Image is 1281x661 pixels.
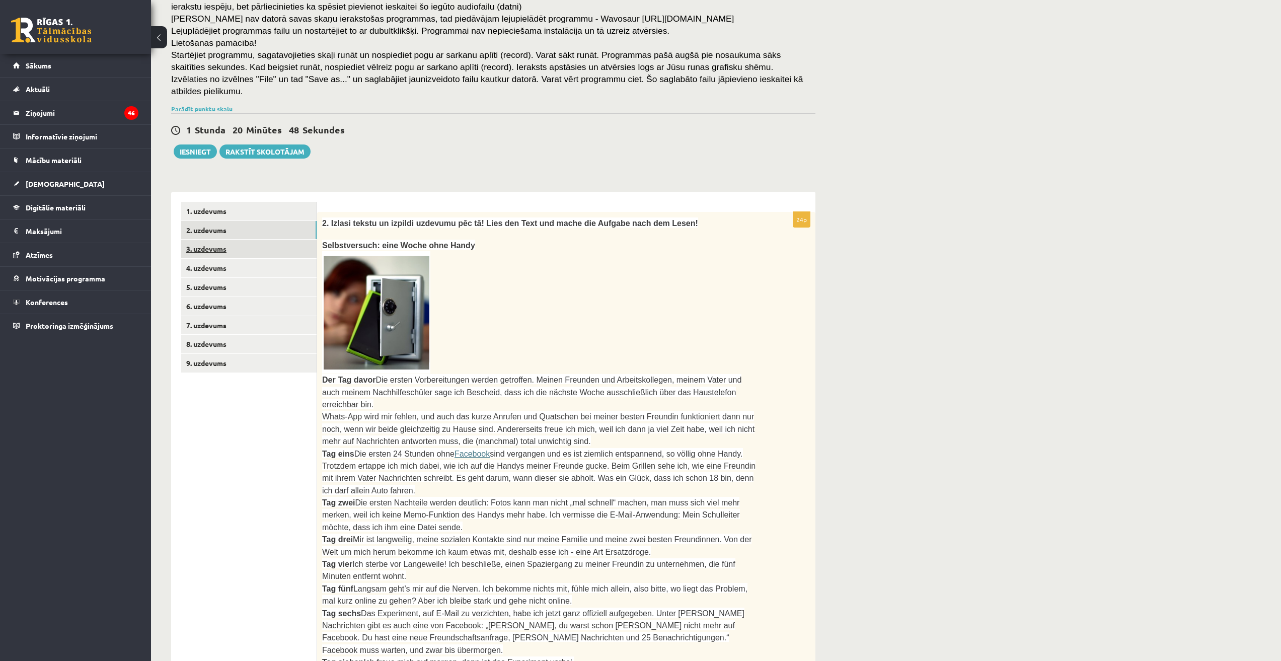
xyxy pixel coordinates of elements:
a: Facebook [455,450,490,458]
span: Atzīmes [26,250,53,259]
a: 2. uzdevums [181,221,317,240]
i: 46 [124,106,138,120]
span: Stunda [195,124,225,135]
button: Iesniegt [174,144,217,159]
a: 8. uzdevums [181,335,317,353]
span: Das Experiment, auf E-Mail zu verzichten, habe ich jetzt ganz offiziell aufgegeben. Unter [PERSON... [322,609,744,654]
span: Die ersten Vorbereitungen werden getroffen. Meinen Freunden und Arbeitskollegen, meinem Vater und... [322,376,741,409]
span: Der Tag davor [322,376,375,384]
a: Rakstīt skolotājam [219,144,311,159]
span: Die ersten Nachteile werden deutlich: Fotos kann man nicht „mal schnell“ machen, man muss sich vi... [322,498,740,532]
a: [DEMOGRAPHIC_DATA] [13,172,138,195]
a: Sākums [13,54,138,77]
span: 2. Izlasi tekstu un izpildi uzdevumu pēc tā! Lies den Text und mache die Aufgabe nach dem Lesen! [322,219,698,228]
p: 24p [793,211,810,228]
legend: Ziņojumi [26,101,138,124]
span: Ich sterbe vor Langeweile! Ich beschließe, einen Spaziergang zu meiner Freundin zu unternehmen, d... [322,560,735,580]
a: 7. uzdevums [181,316,317,335]
span: Minūtes [246,124,282,135]
span: 1 [186,124,191,135]
a: 6. uzdevums [181,297,317,316]
span: Mir ist langweilig, meine sozialen Kontakte sind nur meine Familie und meine zwei besten Freundin... [322,535,751,556]
span: Langsam geht’s mir auf die Nerven. Ich bekomme nichts mit, fühle mich allein, also bitte, wo lieg... [322,584,747,605]
span: sind vergangen und es ist ziemlich entspannend, so völlig ohne Handy. Trotzdem ertappe ich mich d... [322,450,756,495]
span: Tag sechs [322,609,361,618]
span: Konferences [26,298,68,307]
span: Selbstversuch: eine Woche ohne Handy [322,241,475,250]
a: 5. uzdevums [181,278,317,297]
img: Attēls, kurā ir kamera, ierīce, elektroniska ierīce, kameras un optika Apraksts ģenerēts automātiski [322,251,430,374]
span: Whats-App wird mir fehlen, und auch das kurze Anrufen und Quatschen bei meiner besten Freundin fu... [322,412,755,446]
a: Digitālie materiāli [13,196,138,219]
span: Sākums [26,61,51,70]
span: Tag zwei [322,498,355,507]
a: Mācību materiāli [13,149,138,172]
span: Tag drei [322,535,353,544]
a: Aktuāli [13,78,138,101]
span: 20 [233,124,243,135]
span: Tag fünf [322,584,353,593]
a: Atzīmes [13,243,138,266]
legend: Maksājumi [26,219,138,243]
span: [PERSON_NAME] nav datorā savas skaņu ierakstošas programmas, tad piedāvājam lejupielādēt programm... [171,14,734,24]
a: Konferences [13,290,138,314]
legend: Informatīvie ziņojumi [26,125,138,148]
a: Motivācijas programma [13,267,138,290]
a: Proktoringa izmēģinājums [13,314,138,337]
span: Startējiet programmu, sagatavojieties skaļi runāt un nospiediet pogu ar sarkanu aplīti (record). ... [171,50,803,96]
a: Maksājumi [13,219,138,243]
a: 1. uzdevums [181,202,317,221]
span: Motivācijas programma [26,274,105,283]
a: Informatīvie ziņojumi [13,125,138,148]
span: Die ersten 24 Stunden ohne [354,450,455,458]
span: Tag eins [322,450,354,458]
span: [DEMOGRAPHIC_DATA] [26,179,105,188]
a: 3. uzdevums [181,240,317,258]
span: Mācību materiāli [26,156,82,165]
a: Parādīt punktu skalu [171,105,233,113]
span: Lietošanas pamācība! [171,38,257,48]
span: Proktoringa izmēģinājums [26,321,113,330]
a: Rīgas 1. Tālmācības vidusskola [11,18,92,43]
span: Digitālie materiāli [26,203,86,212]
span: Tag vier [322,560,352,568]
span: Aktuāli [26,85,50,94]
span: Sekundes [303,124,345,135]
span: 48 [289,124,299,135]
a: 9. uzdevums [181,354,317,373]
span: Lejuplādējiet programmas failu un nostartējiet to ar dubultklikšķi. Programmai nav nepieciešama i... [171,26,669,36]
a: Ziņojumi46 [13,101,138,124]
a: 4. uzdevums [181,259,317,277]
